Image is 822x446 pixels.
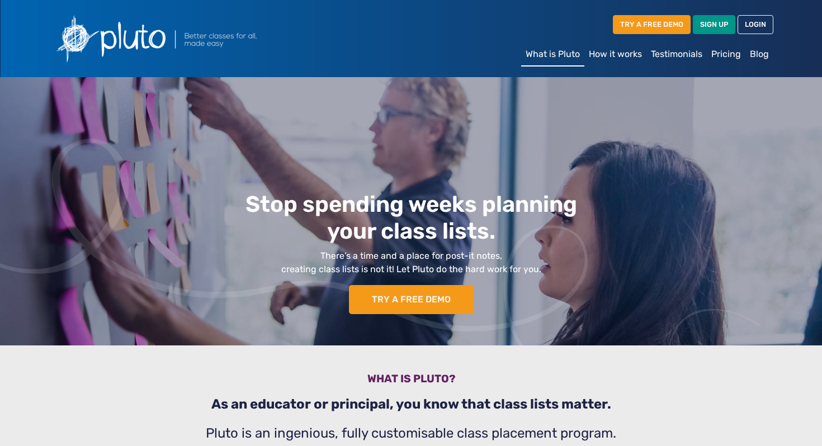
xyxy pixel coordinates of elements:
a: TRY A FREE DEMO [613,15,691,34]
a: What is Pluto [521,43,584,67]
img: Pluto logo with the text Better classes for all, made easy [49,9,317,68]
a: TRY A FREE DEMO [349,285,474,314]
h1: Stop spending weeks planning your class lists. [124,191,699,245]
a: SIGN UP [693,15,735,34]
h3: What is pluto? [55,372,767,390]
a: How it works [584,43,646,65]
a: Pricing [707,43,745,65]
p: There’s a time and a place for post-it notes, creating class lists is not it! Let Pluto do the ha... [124,249,699,276]
a: Testimonials [646,43,707,65]
b: As an educator or principal, you know that class lists matter. [211,396,611,412]
a: Blog [745,43,773,65]
a: LOGIN [738,15,773,34]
